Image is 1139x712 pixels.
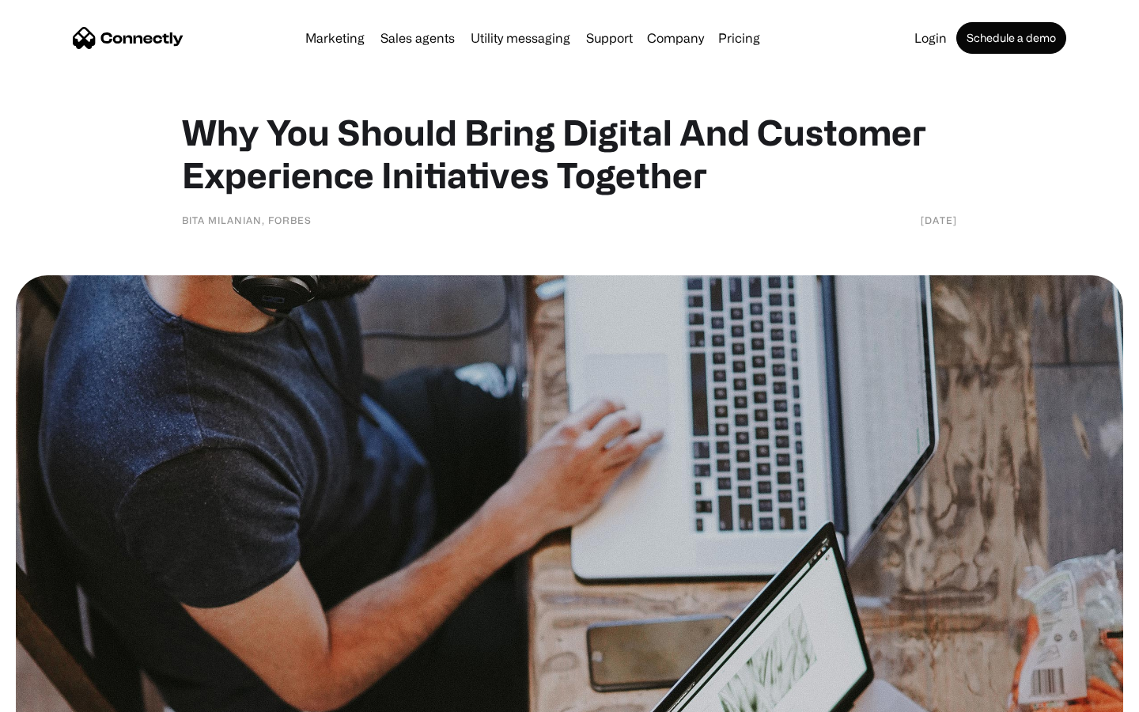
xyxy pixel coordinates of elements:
[32,684,95,706] ul: Language list
[712,32,766,44] a: Pricing
[374,32,461,44] a: Sales agents
[299,32,371,44] a: Marketing
[182,212,312,228] div: Bita Milanian, Forbes
[647,27,704,49] div: Company
[182,111,957,196] h1: Why You Should Bring Digital And Customer Experience Initiatives Together
[16,684,95,706] aside: Language selected: English
[464,32,577,44] a: Utility messaging
[956,22,1066,54] a: Schedule a demo
[921,212,957,228] div: [DATE]
[908,32,953,44] a: Login
[580,32,639,44] a: Support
